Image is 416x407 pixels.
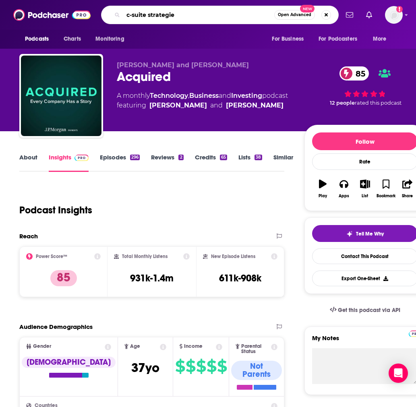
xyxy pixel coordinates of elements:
[19,153,37,172] a: About
[36,254,67,259] h2: Power Score™
[175,360,185,373] span: $
[219,272,261,284] h3: 611k-908k
[219,92,231,99] span: and
[330,100,355,106] span: 12 people
[13,7,91,23] img: Podchaser - Follow, Share and Rate Podcasts
[130,344,140,349] span: Age
[131,360,159,376] span: 37 yo
[50,270,77,286] p: 85
[339,66,369,81] a: 85
[376,174,397,203] button: Bookmark
[25,33,49,45] span: Podcasts
[21,56,101,136] img: Acquired
[58,31,86,47] a: Charts
[196,360,206,373] span: $
[312,174,333,203] button: Play
[339,194,349,198] div: Apps
[123,8,274,21] input: Search podcasts, credits, & more...
[231,92,262,99] a: Investing
[367,31,397,47] button: open menu
[22,357,116,368] div: [DEMOGRAPHIC_DATA]
[150,92,188,99] a: Technology
[355,100,402,106] span: rated this podcast
[266,31,314,47] button: open menu
[217,360,227,373] span: $
[319,194,327,198] div: Play
[319,33,357,45] span: For Podcasters
[300,5,315,12] span: New
[19,232,38,240] h2: Reach
[346,231,353,237] img: tell me why sparkle
[363,8,375,22] a: Show notifications dropdown
[19,31,59,47] button: open menu
[19,323,93,331] h2: Audience Demographics
[356,231,384,237] span: Tell Me Why
[90,31,135,47] button: open menu
[186,360,195,373] span: $
[178,155,183,160] div: 2
[385,6,403,24] span: Logged in as sashagoldin
[231,361,282,380] div: Not Parents
[255,155,262,160] div: 38
[385,6,403,24] img: User Profile
[101,6,339,24] div: Search podcasts, credits, & more...
[272,33,304,45] span: For Business
[362,194,368,198] div: List
[188,92,189,99] span: ,
[207,360,216,373] span: $
[189,92,219,99] a: Business
[184,344,203,349] span: Income
[19,204,92,216] h1: Podcast Insights
[49,153,89,172] a: InsightsPodchaser Pro
[273,153,293,172] a: Similar
[130,155,140,160] div: 296
[149,101,207,110] a: Ben Gilbert
[238,153,262,172] a: Lists38
[130,272,174,284] h3: 931k-1.4m
[377,194,395,198] div: Bookmark
[354,174,375,203] button: List
[373,33,387,45] span: More
[151,153,183,172] a: Reviews2
[117,91,288,110] div: A monthly podcast
[117,61,249,69] span: [PERSON_NAME] and [PERSON_NAME]
[226,101,284,110] a: David Rosenthal
[195,153,227,172] a: Credits65
[278,13,311,17] span: Open Advanced
[389,364,408,383] div: Open Intercom Messenger
[323,300,407,320] a: Get this podcast via API
[95,33,124,45] span: Monitoring
[117,101,288,110] span: featuring
[385,6,403,24] button: Show profile menu
[241,344,270,354] span: Parental Status
[75,155,89,161] img: Podchaser Pro
[122,254,168,259] h2: Total Monthly Listens
[396,6,403,12] svg: Add a profile image
[348,66,369,81] span: 85
[338,307,400,314] span: Get this podcast via API
[402,194,413,198] div: Share
[64,33,81,45] span: Charts
[210,101,223,110] span: and
[274,10,315,20] button: Open AdvancedNew
[343,8,356,22] a: Show notifications dropdown
[211,254,255,259] h2: New Episode Listens
[333,174,354,203] button: Apps
[313,31,369,47] button: open menu
[100,153,140,172] a: Episodes296
[220,155,227,160] div: 65
[33,344,51,349] span: Gender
